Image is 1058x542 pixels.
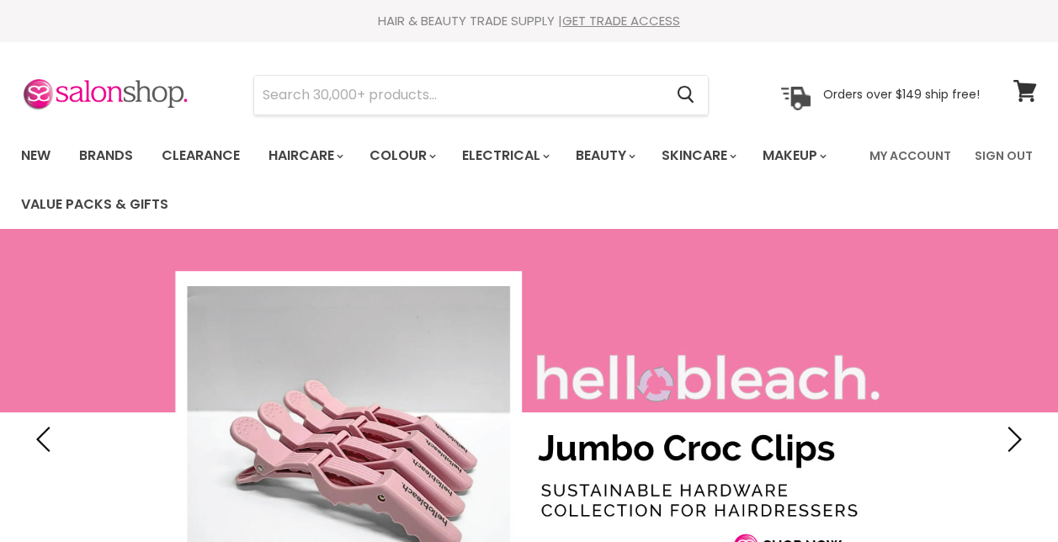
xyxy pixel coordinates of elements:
[859,138,961,173] a: My Account
[357,138,446,173] a: Colour
[995,422,1029,456] button: Next
[29,422,63,456] button: Previous
[823,87,980,102] p: Orders over $149 ship free!
[253,75,709,115] form: Product
[256,138,354,173] a: Haircare
[449,138,560,173] a: Electrical
[750,138,837,173] a: Makeup
[663,76,708,114] button: Search
[649,138,747,173] a: Skincare
[8,187,181,222] a: Value Packs & Gifts
[8,131,859,229] ul: Main menu
[562,12,680,29] a: GET TRADE ACCESS
[563,138,646,173] a: Beauty
[965,138,1043,173] a: Sign Out
[66,138,146,173] a: Brands
[254,76,663,114] input: Search
[149,138,253,173] a: Clearance
[8,138,63,173] a: New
